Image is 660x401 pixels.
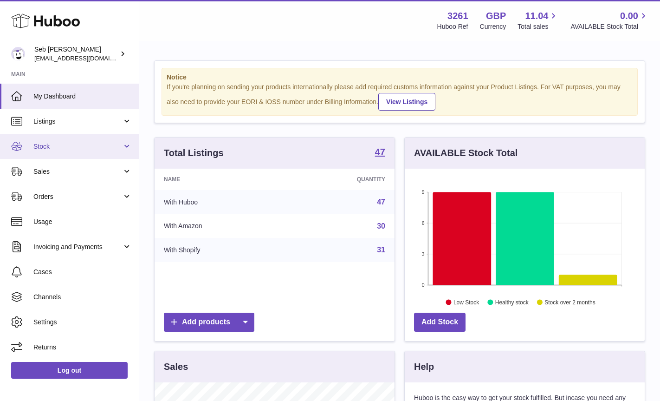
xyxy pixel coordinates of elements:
[33,318,132,327] span: Settings
[33,167,122,176] span: Sales
[421,282,424,288] text: 0
[33,217,132,226] span: Usage
[33,117,122,126] span: Listings
[447,10,468,22] strong: 3261
[377,198,385,206] a: 47
[33,192,122,201] span: Orders
[570,22,649,31] span: AVAILABLE Stock Total
[33,92,132,101] span: My Dashboard
[518,22,559,31] span: Total sales
[437,22,468,31] div: Huboo Ref
[33,343,132,352] span: Returns
[414,313,466,332] a: Add Stock
[570,10,649,31] a: 0.00 AVAILABLE Stock Total
[33,293,132,302] span: Channels
[155,214,286,238] td: With Amazon
[620,10,638,22] span: 0.00
[414,361,434,373] h3: Help
[286,169,395,190] th: Quantity
[164,313,254,332] a: Add products
[34,54,136,62] span: [EMAIL_ADDRESS][DOMAIN_NAME]
[486,10,506,22] strong: GBP
[525,10,548,22] span: 11.04
[421,220,424,226] text: 6
[378,93,435,111] a: View Listings
[164,147,224,159] h3: Total Listings
[414,147,518,159] h3: AVAILABLE Stock Total
[155,190,286,214] td: With Huboo
[421,189,424,195] text: 9
[480,22,506,31] div: Currency
[33,268,132,276] span: Cases
[377,246,385,254] a: 31
[544,299,595,305] text: Stock over 2 months
[421,251,424,256] text: 3
[377,222,385,230] a: 30
[155,169,286,190] th: Name
[33,243,122,251] span: Invoicing and Payments
[11,47,25,61] img: ecom@bravefoods.co.uk
[155,238,286,262] td: With Shopify
[167,83,633,111] div: If you're planning on sending your products internationally please add required customs informati...
[453,299,479,305] text: Low Stock
[167,73,633,82] strong: Notice
[164,361,188,373] h3: Sales
[518,10,559,31] a: 11.04 Total sales
[375,147,385,157] strong: 47
[375,147,385,158] a: 47
[34,45,118,63] div: Seb [PERSON_NAME]
[11,362,128,379] a: Log out
[33,142,122,151] span: Stock
[495,299,529,305] text: Healthy stock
